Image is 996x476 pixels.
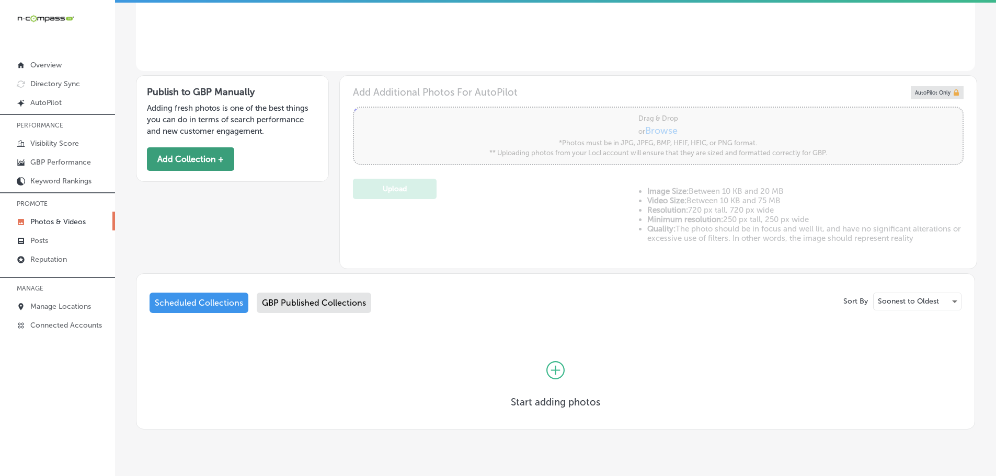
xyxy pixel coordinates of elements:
[878,296,939,306] p: Soonest to Oldest
[257,293,371,313] div: GBP Published Collections
[30,79,80,88] p: Directory Sync
[147,102,318,137] p: Adding fresh photos is one of the best things you can do in terms of search performance and new c...
[843,297,868,306] p: Sort By
[30,139,79,148] p: Visibility Score
[30,61,62,69] p: Overview
[30,236,48,245] p: Posts
[147,147,234,171] button: Add Collection +
[30,177,91,185] p: Keyword Rankings
[874,293,961,310] div: Soonest to Oldest
[30,321,102,330] p: Connected Accounts
[30,158,91,167] p: GBP Performance
[17,14,74,24] img: 660ab0bf-5cc7-4cb8-ba1c-48b5ae0f18e60NCTV_CLogo_TV_Black_-500x88.png
[30,217,86,226] p: Photos & Videos
[30,255,67,264] p: Reputation
[30,302,91,311] p: Manage Locations
[511,396,600,408] h3: Start adding photos
[150,293,248,313] div: Scheduled Collections
[147,86,318,98] h3: Publish to GBP Manually
[30,98,62,107] p: AutoPilot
